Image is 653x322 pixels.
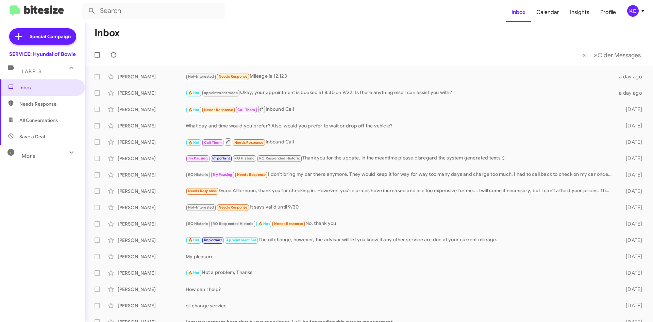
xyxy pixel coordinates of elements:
[615,302,648,309] div: [DATE]
[615,90,648,96] div: a day ago
[204,140,222,145] span: Call Them
[82,3,225,19] input: Search
[590,48,645,62] button: Next
[188,108,200,112] span: 🔥 Hot
[615,122,648,129] div: [DATE]
[186,286,615,293] div: How can I help?
[595,2,621,22] a: Profile
[186,89,615,97] div: Okay, your appointment is booked at 8:30 on 9/22! Is there anything else I can assist you with?
[258,221,270,226] span: 🔥 Hot
[582,51,586,59] span: «
[234,140,263,145] span: Needs Response
[615,139,648,145] div: [DATE]
[22,68,41,75] span: Labels
[213,221,253,226] span: RO Responded Historic
[226,238,256,242] span: Appointment Set
[19,117,58,124] span: All Conversations
[234,156,254,160] span: RO Historic
[213,172,232,177] span: Try Pausing
[9,28,76,45] a: Special Campaign
[615,286,648,293] div: [DATE]
[188,74,214,79] span: Not-Interested
[188,221,208,226] span: RO Historic
[118,139,186,145] div: [PERSON_NAME]
[259,156,300,160] span: RO Responded Historic
[118,73,186,80] div: [PERSON_NAME]
[578,48,590,62] button: Previous
[186,171,615,179] div: I don't bring my car there anymore. They would keep it for way for way too many days and charge t...
[219,205,248,210] span: Needs Response
[186,187,615,195] div: Good Afternoon, thank you for checking in. However, you're prices have increased and are too expe...
[204,238,222,242] span: Important
[615,204,648,211] div: [DATE]
[118,253,186,260] div: [PERSON_NAME]
[118,90,186,96] div: [PERSON_NAME]
[19,84,77,91] span: Inbox
[186,220,615,228] div: No, thank you
[565,2,595,22] a: Insights
[237,108,255,112] span: Call Them
[186,269,615,277] div: Not a problem, Thanks
[186,138,615,146] div: Inbound Call
[30,33,71,40] span: Special Campaign
[118,302,186,309] div: [PERSON_NAME]
[188,238,200,242] span: 🔥 Hot
[9,51,76,58] div: SERVICE: Hyundai of Bowie
[274,221,303,226] span: Needs Response
[594,51,598,59] span: »
[186,154,615,162] div: Thank you for the update, in the meantime please disregard the system generated texts :)
[621,5,646,17] button: KC
[615,270,648,276] div: [DATE]
[615,155,648,162] div: [DATE]
[118,204,186,211] div: [PERSON_NAME]
[212,156,230,160] span: Important
[118,122,186,129] div: [PERSON_NAME]
[237,172,266,177] span: Needs Response
[186,302,615,309] div: oil change service
[615,188,648,195] div: [DATE]
[118,155,186,162] div: [PERSON_NAME]
[186,105,615,113] div: Inbound Call
[188,140,200,145] span: 🔥 Hot
[188,189,217,193] span: Needs Response
[118,220,186,227] div: [PERSON_NAME]
[615,253,648,260] div: [DATE]
[627,5,639,17] div: KC
[188,156,208,160] span: Try Pausing
[615,237,648,244] div: [DATE]
[598,51,641,59] span: Older Messages
[615,171,648,178] div: [DATE]
[186,236,615,244] div: The oil change, however, the advisor will let you know if any other service are due at your curre...
[118,286,186,293] div: [PERSON_NAME]
[219,74,248,79] span: Needs Response
[95,28,120,39] h1: Inbox
[188,91,200,95] span: 🔥 Hot
[19,133,45,140] span: Save a Deal
[186,122,615,129] div: What day and time would you prefer? Also, would you prefer to wait or drop off the vehicle?
[204,91,238,95] span: appointment made
[188,172,208,177] span: RO Historic
[118,270,186,276] div: [PERSON_NAME]
[506,2,531,22] a: Inbox
[118,237,186,244] div: [PERSON_NAME]
[118,106,186,113] div: [PERSON_NAME]
[186,253,615,260] div: My pleasure
[204,108,233,112] span: Needs Response
[615,106,648,113] div: [DATE]
[22,153,36,159] span: More
[186,203,615,211] div: It says valid until 9/30
[118,171,186,178] div: [PERSON_NAME]
[19,101,77,107] span: Needs Response
[118,188,186,195] div: [PERSON_NAME]
[188,271,200,275] span: 🔥 Hot
[188,205,214,210] span: Not-Interested
[579,48,645,62] nav: Page navigation example
[615,73,648,80] div: a day ago
[615,220,648,227] div: [DATE]
[531,2,565,22] a: Calendar
[186,73,615,80] div: Mileage is 12,123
